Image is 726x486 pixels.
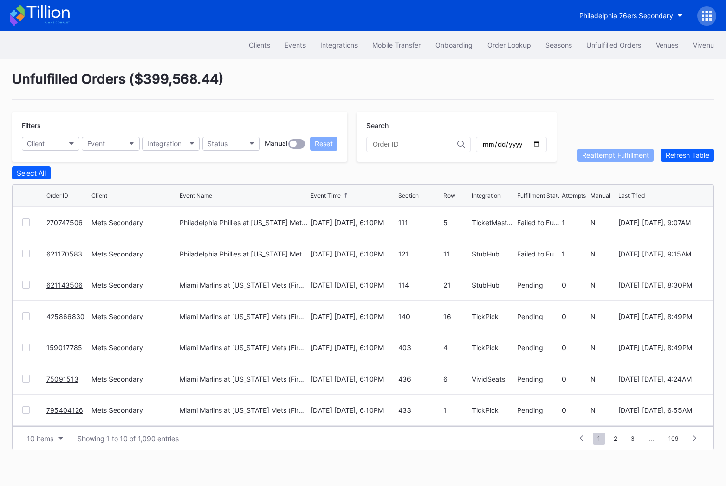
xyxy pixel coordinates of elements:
[46,375,78,383] a: 75091513
[472,250,515,258] div: StubHub
[666,151,709,159] div: Refresh Table
[366,121,547,129] div: Search
[443,344,469,352] div: 4
[693,41,714,49] div: Vivenu
[618,375,704,383] div: [DATE] [DATE], 4:24AM
[517,406,560,414] div: Pending
[398,218,441,227] div: 111
[618,312,704,320] div: [DATE] [DATE], 8:49PM
[480,36,538,54] button: Order Lookup
[443,281,469,289] div: 21
[686,36,721,54] button: Vivenu
[27,140,45,148] div: Client
[472,344,515,352] div: TickPick
[311,344,396,352] div: [DATE] [DATE], 6:10PM
[207,140,228,148] div: Status
[609,433,622,445] span: 2
[277,36,313,54] button: Events
[180,375,308,383] div: Miami Marlins at [US_STATE] Mets (Fireworks Night)
[142,137,200,151] button: Integration
[46,344,82,352] a: 159017785
[641,435,661,443] div: ...
[398,344,441,352] div: 403
[311,218,396,227] div: [DATE] [DATE], 6:10PM
[661,149,714,162] button: Refresh Table
[472,281,515,289] div: StubHub
[577,149,654,162] button: Reattempt Fulfillment
[46,192,68,199] div: Order ID
[147,140,181,148] div: Integration
[91,406,177,414] div: Mets Secondary
[562,406,587,414] div: 0
[517,281,560,289] div: Pending
[517,344,560,352] div: Pending
[517,375,560,383] div: Pending
[562,218,587,227] div: 1
[443,250,469,258] div: 11
[618,406,704,414] div: [DATE] [DATE], 6:55AM
[538,36,579,54] button: Seasons
[443,218,469,227] div: 5
[265,139,287,149] div: Manual
[579,12,673,20] div: Philadelphia 76ers Secondary
[618,281,704,289] div: [DATE] [DATE], 8:30PM
[91,218,177,227] div: Mets Secondary
[517,250,560,258] div: Failed to Fulfill
[586,41,641,49] div: Unfulfilled Orders
[562,312,587,320] div: 0
[590,281,616,289] div: N
[443,406,469,414] div: 1
[398,192,419,199] div: Section
[590,344,616,352] div: N
[17,169,46,177] div: Select All
[398,312,441,320] div: 140
[311,312,396,320] div: [DATE] [DATE], 6:10PM
[91,344,177,352] div: Mets Secondary
[517,192,564,199] div: Fulfillment Status
[46,312,85,320] a: 425866830
[372,41,421,49] div: Mobile Transfer
[249,41,270,49] div: Clients
[590,192,610,199] div: Manual
[472,375,515,383] div: VividSeats
[663,433,683,445] span: 109
[579,36,648,54] button: Unfulfilled Orders
[12,166,51,179] button: Select All
[313,36,365,54] button: Integrations
[472,192,501,199] div: Integration
[590,406,616,414] div: N
[180,281,308,289] div: Miami Marlins at [US_STATE] Mets (Fireworks Night)
[562,192,586,199] div: Attempts
[472,218,515,227] div: TicketMasterResale
[180,192,212,199] div: Event Name
[618,344,704,352] div: [DATE] [DATE], 8:49PM
[365,36,428,54] button: Mobile Transfer
[311,192,341,199] div: Event Time
[180,218,308,227] div: Philadelphia Phillies at [US_STATE] Mets (SNY Players Pins Featuring [PERSON_NAME], [PERSON_NAME]...
[656,41,678,49] div: Venues
[91,281,177,289] div: Mets Secondary
[590,218,616,227] div: N
[320,41,358,49] div: Integrations
[180,312,308,320] div: Miami Marlins at [US_STATE] Mets (Fireworks Night)
[78,435,179,443] div: Showing 1 to 10 of 1,090 entries
[180,344,308,352] div: Miami Marlins at [US_STATE] Mets (Fireworks Night)
[22,121,337,129] div: Filters
[562,344,587,352] div: 0
[311,281,396,289] div: [DATE] [DATE], 6:10PM
[487,41,531,49] div: Order Lookup
[398,281,441,289] div: 114
[472,406,515,414] div: TickPick
[46,406,83,414] a: 795404126
[572,7,690,25] button: Philadelphia 76ers Secondary
[82,137,140,151] button: Event
[618,250,704,258] div: [DATE] [DATE], 9:15AM
[618,218,704,227] div: [DATE] [DATE], 9:07AM
[202,137,260,151] button: Status
[22,432,68,445] button: 10 items
[648,36,686,54] a: Venues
